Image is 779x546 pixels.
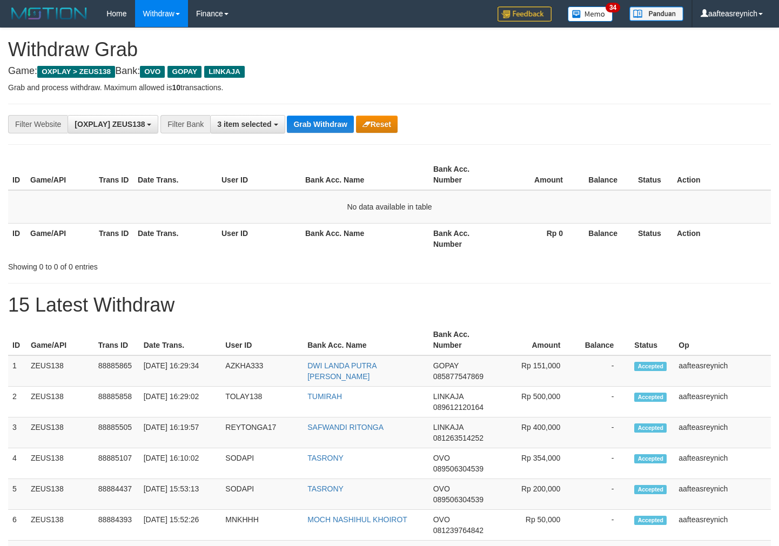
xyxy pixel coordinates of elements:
[433,392,464,401] span: LINKAJA
[498,159,579,190] th: Amount
[433,361,459,370] span: GOPAY
[26,159,95,190] th: Game/API
[634,362,667,371] span: Accepted
[8,294,771,316] h1: 15 Latest Withdraw
[8,479,26,510] td: 5
[8,448,26,479] td: 4
[217,159,301,190] th: User ID
[221,479,303,510] td: SODAPI
[26,479,94,510] td: ZEUS138
[576,387,630,417] td: -
[634,423,667,433] span: Accepted
[26,448,94,479] td: ZEUS138
[433,464,483,473] span: Copy 089506304539 to clipboard
[433,423,464,432] span: LINKAJA
[94,417,139,448] td: 88885505
[133,159,217,190] th: Date Trans.
[673,159,771,190] th: Action
[94,479,139,510] td: 88884437
[8,223,26,254] th: ID
[498,6,552,22] img: Feedback.jpg
[579,223,634,254] th: Balance
[139,479,221,510] td: [DATE] 15:53:13
[26,417,94,448] td: ZEUS138
[26,387,94,417] td: ZEUS138
[139,417,221,448] td: [DATE] 16:19:57
[674,510,771,541] td: aafteasreynich
[303,325,428,355] th: Bank Acc. Name
[307,361,377,381] a: DWI LANDA PUTRA [PERSON_NAME]
[221,355,303,387] td: AZKHA333
[204,66,245,78] span: LINKAJA
[8,39,771,60] h1: Withdraw Grab
[139,387,221,417] td: [DATE] 16:29:02
[8,417,26,448] td: 3
[95,223,133,254] th: Trans ID
[8,82,771,93] p: Grab and process withdraw. Maximum allowed is transactions.
[37,66,115,78] span: OXPLAY > ZEUS138
[307,515,407,524] a: MOCH NASHIHUL KHOIROT
[629,6,683,21] img: panduan.png
[140,66,165,78] span: OVO
[674,448,771,479] td: aafteasreynich
[433,403,483,412] span: Copy 089612120164 to clipboard
[8,325,26,355] th: ID
[673,223,771,254] th: Action
[75,120,145,129] span: [OXPLAY] ZEUS138
[133,223,217,254] th: Date Trans.
[26,325,94,355] th: Game/API
[8,190,771,224] td: No data available in table
[429,325,496,355] th: Bank Acc. Number
[8,387,26,417] td: 2
[674,355,771,387] td: aafteasreynich
[634,516,667,525] span: Accepted
[8,115,68,133] div: Filter Website
[496,479,577,510] td: Rp 200,000
[307,454,344,462] a: TASRONY
[674,325,771,355] th: Op
[167,66,202,78] span: GOPAY
[568,6,613,22] img: Button%20Memo.svg
[160,115,210,133] div: Filter Bank
[429,223,498,254] th: Bank Acc. Number
[634,485,667,494] span: Accepted
[307,484,344,493] a: TASRONY
[94,448,139,479] td: 88885107
[576,448,630,479] td: -
[634,454,667,463] span: Accepted
[496,325,577,355] th: Amount
[8,66,771,77] h4: Game: Bank:
[221,325,303,355] th: User ID
[496,448,577,479] td: Rp 354,000
[496,510,577,541] td: Rp 50,000
[301,223,429,254] th: Bank Acc. Name
[8,510,26,541] td: 6
[433,434,483,442] span: Copy 081263514252 to clipboard
[576,355,630,387] td: -
[26,223,95,254] th: Game/API
[172,83,180,92] strong: 10
[576,417,630,448] td: -
[634,393,667,402] span: Accepted
[26,510,94,541] td: ZEUS138
[139,510,221,541] td: [DATE] 15:52:26
[94,355,139,387] td: 88885865
[221,510,303,541] td: MNKHHH
[26,355,94,387] td: ZEUS138
[8,355,26,387] td: 1
[139,355,221,387] td: [DATE] 16:29:34
[576,479,630,510] td: -
[433,495,483,504] span: Copy 089506304539 to clipboard
[94,387,139,417] td: 88885858
[356,116,398,133] button: Reset
[496,355,577,387] td: Rp 151,000
[95,159,133,190] th: Trans ID
[433,372,483,381] span: Copy 085877547869 to clipboard
[8,5,90,22] img: MOTION_logo.png
[287,116,353,133] button: Grab Withdraw
[139,325,221,355] th: Date Trans.
[307,392,342,401] a: TUMIRAH
[433,484,450,493] span: OVO
[94,510,139,541] td: 88884393
[674,417,771,448] td: aafteasreynich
